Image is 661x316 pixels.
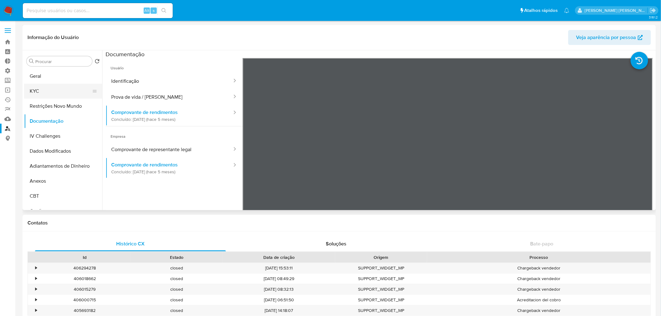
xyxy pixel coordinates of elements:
[131,284,222,294] div: closed
[35,286,37,292] div: •
[335,305,427,316] div: SUPPORT_WIDGET_MP
[335,284,427,294] div: SUPPORT_WIDGET_MP
[24,174,102,189] button: Anexos
[431,254,646,260] div: Processo
[427,274,651,284] div: Chargeback vendedor
[35,297,37,303] div: •
[335,263,427,273] div: SUPPORT_WIDGET_MP
[35,276,37,282] div: •
[222,305,335,316] div: [DATE] 14:18:07
[144,7,149,13] span: Alt
[222,274,335,284] div: [DATE] 08:49:29
[35,308,37,314] div: •
[568,30,651,45] button: Veja aparência por pessoa
[39,284,131,294] div: 406015279
[39,274,131,284] div: 406018662
[427,263,651,273] div: Chargeback vendedor
[564,8,569,13] a: Notificações
[530,240,554,247] span: Bate-papo
[222,263,335,273] div: [DATE] 15:53:11
[39,295,131,305] div: 406000715
[427,305,651,316] div: Chargeback vendedor
[35,59,90,64] input: Procurar
[24,99,102,114] button: Restrições Novo Mundo
[39,263,131,273] div: 406294278
[24,69,102,84] button: Geral
[335,295,427,305] div: SUPPORT_WIDGET_MP
[29,59,34,64] button: Procurar
[340,254,423,260] div: Origem
[131,305,222,316] div: closed
[24,129,102,144] button: IV Challenges
[335,274,427,284] div: SUPPORT_WIDGET_MP
[585,7,648,13] p: sabrina.lima@mercadopago.com.br
[95,59,100,66] button: Retornar ao pedido padrão
[116,240,145,247] span: Histórico CX
[24,189,102,204] button: CBT
[222,284,335,294] div: [DATE] 08:32:13
[427,295,651,305] div: Acreditacion del cobro
[24,84,97,99] button: KYC
[524,7,558,14] span: Atalhos rápidos
[27,34,79,41] h1: Informação do Usuário
[131,295,222,305] div: closed
[227,254,331,260] div: Data de criação
[23,7,173,15] input: Pesquise usuários ou casos...
[157,6,170,15] button: search-icon
[153,7,155,13] span: s
[131,274,222,284] div: closed
[24,144,102,159] button: Dados Modificados
[35,265,37,271] div: •
[27,220,651,226] h1: Contatos
[24,204,102,219] button: Cartões
[326,240,346,247] span: Soluções
[131,263,222,273] div: closed
[427,284,651,294] div: Chargeback vendedor
[222,295,335,305] div: [DATE] 06:51:50
[135,254,218,260] div: Estado
[43,254,126,260] div: Id
[24,114,102,129] button: Documentação
[24,159,102,174] button: Adiantamentos de Dinheiro
[650,7,656,14] a: Sair
[39,305,131,316] div: 405693182
[576,30,636,45] span: Veja aparência por pessoa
